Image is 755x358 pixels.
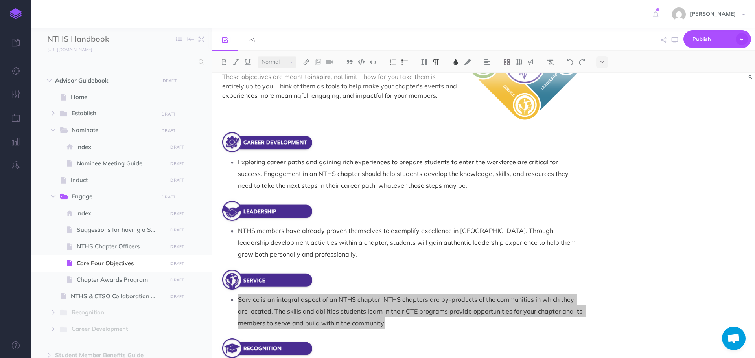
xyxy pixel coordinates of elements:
img: e15ca27c081d2886606c458bc858b488.jpg [672,7,686,21]
small: DRAFT [170,145,184,150]
button: DRAFT [168,176,187,185]
small: DRAFT [162,128,175,133]
span: These objectives are meant to [222,73,311,81]
img: Redo [578,59,586,65]
span: Nominate [72,125,153,136]
span: Career Development [72,324,153,334]
a: [URL][DOMAIN_NAME] [31,45,100,53]
button: DRAFT [168,259,187,268]
small: DRAFT [162,112,175,117]
span: Core Four Objectives [77,259,165,268]
img: Undo [567,59,574,65]
span: Nominee Meeting Guide [77,159,165,168]
img: Alignment dropdown menu button [484,59,491,65]
img: Unordered list button [401,59,408,65]
img: logo-mark.svg [10,8,22,19]
span: NTHS Chapter Officers [77,242,165,251]
span: , not limit—how far you take them is entirely up to you. Think of them as tools to help make your... [222,73,459,99]
img: Code block button [358,59,365,65]
small: DRAFT [170,161,184,166]
span: Induct [71,175,165,185]
span: inspire [311,73,331,81]
span: Establish [72,108,153,119]
span: Home [71,92,165,102]
span: Engage [72,192,153,202]
span: Suggestions for having a Successful Chapter [77,225,165,235]
img: Paragraph button [433,59,440,65]
span: NTHS & CTSO Collaboration Guide [71,292,165,301]
img: Text color button [452,59,459,65]
button: DRAFT [168,143,187,152]
span: Exploring career paths and gaining rich experiences to prepare students to enter the workforce ar... [238,158,570,189]
button: DRAFT [168,292,187,301]
span: NTHS members have already proven themselves to exemplify excellence in [GEOGRAPHIC_DATA]. Through... [238,227,577,258]
span: Advisor Guidebook [55,76,155,85]
div: Open chat [722,327,746,350]
small: DRAFT [170,277,184,283]
img: Headings dropdown button [421,59,428,65]
img: BR9rOKNo7W13eauyXjW4.png [222,201,312,221]
button: DRAFT [168,209,187,218]
small: DRAFT [170,244,184,249]
button: DRAFT [168,242,187,251]
img: Clear styles button [547,59,554,65]
img: zYzLHL9AvIlqlunjTD0Y.png [222,270,312,290]
input: Documentation Name [47,33,140,45]
img: Inline code button [370,59,377,65]
span: Chapter Awards Program [77,275,165,285]
span: Service is an integral aspect of an NTHS chapter. NTHS chapters are by-products of the communitie... [238,296,584,327]
button: DRAFT [159,193,179,202]
img: Italic button [232,59,239,65]
button: DRAFT [159,110,179,119]
img: Callout dropdown menu button [527,59,534,65]
img: Create table button [515,59,522,65]
small: DRAFT [170,178,184,183]
small: DRAFT [163,78,177,83]
small: DRAFT [170,294,184,299]
img: Underline button [244,59,251,65]
button: DRAFT [159,126,179,135]
input: Search [47,55,194,69]
small: [URL][DOMAIN_NAME] [47,47,92,52]
span: Recognition [72,308,153,318]
small: DRAFT [170,228,184,233]
img: Add video button [326,59,333,65]
small: DRAFT [170,211,184,216]
img: Bold button [221,59,228,65]
button: DRAFT [160,76,179,85]
small: DRAFT [162,195,175,200]
img: Ordered list button [389,59,396,65]
small: DRAFT [170,261,184,266]
button: Publish [683,30,751,48]
span: Index [76,142,165,152]
button: DRAFT [168,275,187,285]
button: DRAFT [168,159,187,168]
span: Index [76,209,165,218]
img: Text background color button [464,59,471,65]
span: Publish [692,33,732,45]
span: [PERSON_NAME] [686,10,740,17]
img: Blockquote button [346,59,353,65]
img: Link button [303,59,310,65]
img: mkmDEulyHBybJLOsgLhr.png [222,132,312,152]
img: Add image button [315,59,322,65]
button: DRAFT [168,226,187,235]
